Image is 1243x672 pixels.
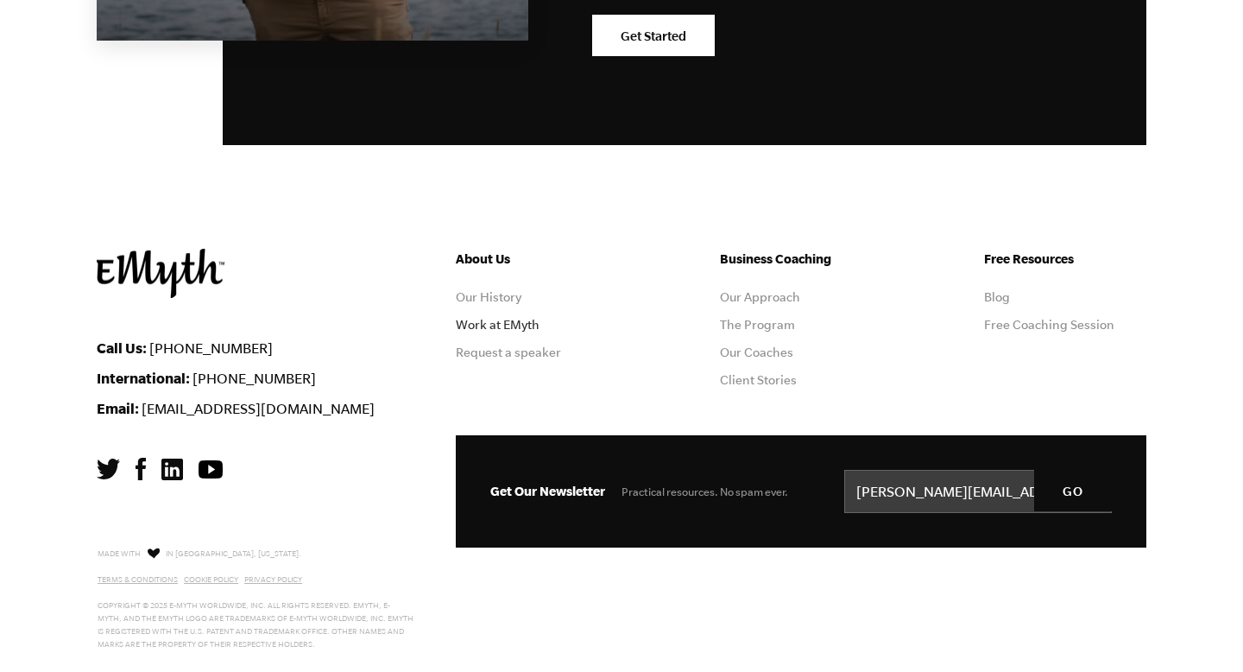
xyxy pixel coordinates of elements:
[456,249,618,269] h5: About Us
[149,340,273,356] a: [PHONE_NUMBER]
[844,470,1112,513] input: name@emailaddress.com
[456,346,561,359] a: Request a speaker
[720,318,795,332] a: The Program
[142,401,375,416] a: [EMAIL_ADDRESS][DOMAIN_NAME]
[720,290,800,304] a: Our Approach
[592,15,715,56] a: Get Started
[621,485,788,498] span: Practical resources. No spam ever.
[720,346,793,359] a: Our Coaches
[192,371,316,386] a: [PHONE_NUMBER]
[199,460,223,479] img: YouTube
[490,484,605,498] span: Get Our Newsletter
[1034,470,1112,511] input: GO
[456,290,521,304] a: Our History
[148,548,160,559] img: Love
[97,370,190,386] strong: International:
[984,318,1114,332] a: Free Coaching Session
[97,459,120,479] img: Twitter
[720,249,882,269] h5: Business Coaching
[984,290,1010,304] a: Blog
[1157,589,1243,672] iframe: Chat Widget
[161,459,183,480] img: LinkedIn
[184,575,238,584] a: Cookie Policy
[244,575,302,584] a: Privacy Policy
[984,249,1146,269] h5: Free Resources
[98,545,414,651] p: Made with in [GEOGRAPHIC_DATA], [US_STATE]. Copyright © 2025 E-Myth Worldwide, Inc. All rights re...
[97,400,139,416] strong: Email:
[456,318,539,332] a: Work at EMyth
[97,339,147,356] strong: Call Us:
[136,458,146,480] img: Facebook
[97,249,224,298] img: EMyth
[720,373,797,387] a: Client Stories
[98,575,178,584] a: Terms & Conditions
